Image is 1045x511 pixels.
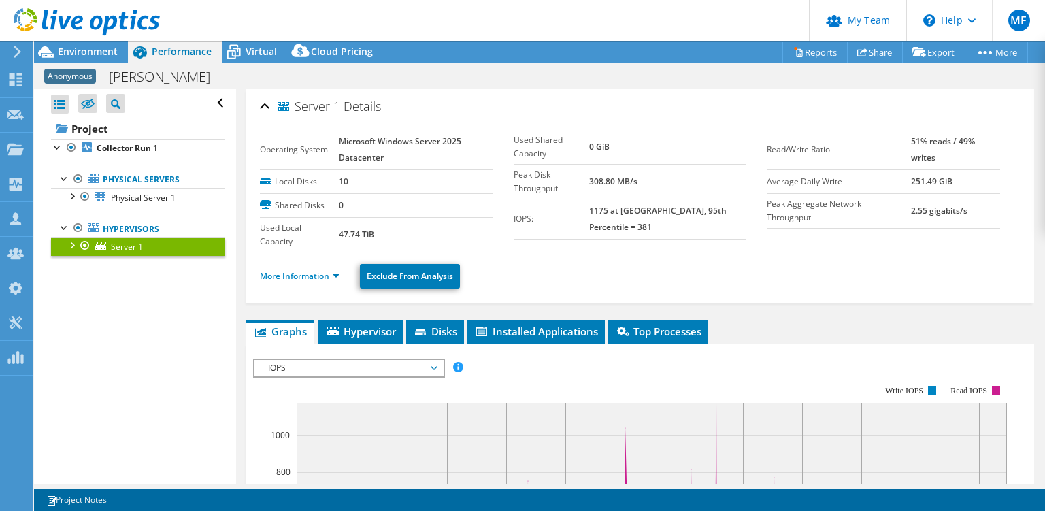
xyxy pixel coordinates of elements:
span: Virtual [246,45,277,58]
b: 2.55 gigabits/s [911,205,967,216]
b: Collector Run 1 [97,142,158,154]
a: Hypervisors [51,220,225,237]
text: 1000 [271,429,290,441]
span: MF [1008,10,1030,31]
span: Environment [58,45,118,58]
span: IOPS [261,360,436,376]
text: Write IOPS [885,386,923,395]
span: Physical Server 1 [111,192,176,203]
text: 800 [276,466,291,478]
a: Server 1 [51,237,225,255]
a: Share [847,42,903,63]
label: Read/Write Ratio [767,143,911,156]
a: Physical Server 1 [51,188,225,206]
a: Project [51,118,225,139]
span: Anonymous [44,69,96,84]
label: Average Daily Write [767,175,911,188]
b: Microsoft Windows Server 2025 Datacenter [339,135,461,163]
span: Server 1 [278,100,340,114]
span: Disks [413,325,457,338]
a: More Information [260,270,339,282]
label: Used Shared Capacity [514,133,589,161]
a: Reports [782,42,848,63]
label: Used Local Capacity [260,221,339,248]
b: 10 [339,176,348,187]
b: 51% reads / 49% writes [911,135,975,163]
label: Peak Disk Throughput [514,168,589,195]
label: Local Disks [260,175,339,188]
b: 308.80 MB/s [589,176,637,187]
a: Collector Run 1 [51,139,225,157]
b: 1175 at [GEOGRAPHIC_DATA], 95th Percentile = 381 [589,205,727,233]
a: Physical Servers [51,171,225,188]
b: 0 GiB [589,141,610,152]
span: Top Processes [615,325,701,338]
span: Performance [152,45,212,58]
span: Details [344,98,381,114]
span: Cloud Pricing [311,45,373,58]
a: More [965,42,1028,63]
a: Export [902,42,965,63]
span: Hypervisor [325,325,396,338]
label: IOPS: [514,212,589,226]
span: Installed Applications [474,325,598,338]
text: Read IOPS [951,386,988,395]
span: Graphs [253,325,307,338]
b: 47.74 TiB [339,229,374,240]
b: 0 [339,199,344,211]
b: 251.49 GiB [911,176,952,187]
span: Server 1 [111,241,143,252]
label: Shared Disks [260,199,339,212]
a: Exclude From Analysis [360,264,460,289]
label: Operating System [260,143,339,156]
svg: \n [923,14,935,27]
a: Project Notes [37,491,116,508]
label: Peak Aggregate Network Throughput [767,197,911,225]
h1: [PERSON_NAME] [103,69,231,84]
